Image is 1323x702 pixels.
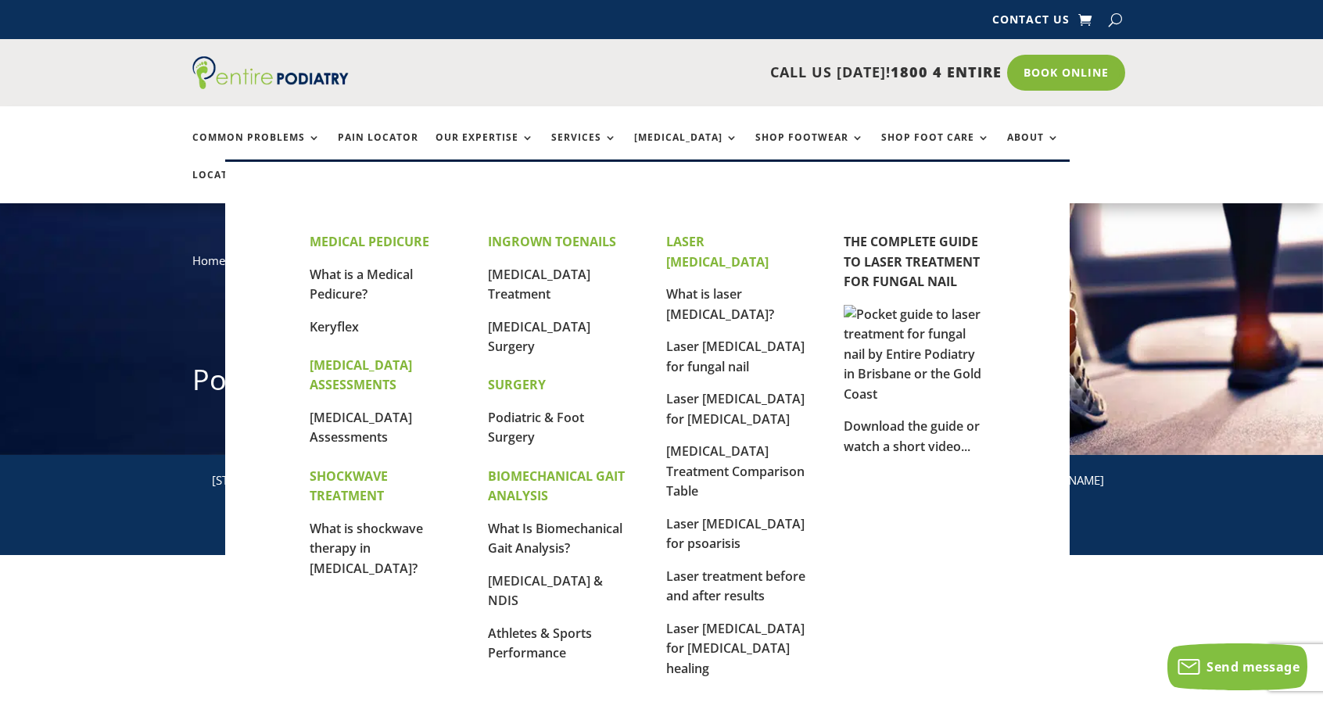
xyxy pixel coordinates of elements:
[666,442,805,500] a: [MEDICAL_DATA] Treatment Comparison Table
[881,132,990,166] a: Shop Foot Care
[634,132,738,166] a: [MEDICAL_DATA]
[1206,658,1300,675] span: Send message
[310,520,423,577] a: What is shockwave therapy in [MEDICAL_DATA]?
[666,515,805,553] a: Laser [MEDICAL_DATA] for psoarisis
[488,467,625,505] strong: BIOMECHANICAL GAIT ANALYSIS
[488,572,603,610] a: [MEDICAL_DATA] & NDIS
[1167,643,1307,690] button: Send message
[192,250,1131,282] nav: breadcrumb
[666,338,805,375] a: Laser [MEDICAL_DATA] for fungal nail
[310,318,359,335] a: Keryflex
[666,620,805,677] a: Laser [MEDICAL_DATA] for [MEDICAL_DATA] healing
[310,356,412,394] strong: [MEDICAL_DATA] ASSESSMENTS
[488,233,616,250] strong: INGROWN TOENAILS
[1007,55,1125,91] a: Book Online
[338,132,418,166] a: Pain Locator
[212,471,413,491] p: [STREET_ADDRESS]
[192,360,1131,407] h1: Podiatrist [GEOGRAPHIC_DATA]
[488,409,584,446] a: Podiatric & Foot Surgery
[192,132,321,166] a: Common Problems
[755,132,864,166] a: Shop Footwear
[488,520,622,557] a: What Is Biomechanical Gait Analysis?
[844,417,980,455] a: Download the guide or watch a short video...
[310,409,412,446] a: [MEDICAL_DATA] Assessments
[192,56,349,89] img: logo (1)
[551,132,617,166] a: Services
[436,132,534,166] a: Our Expertise
[488,318,590,356] a: [MEDICAL_DATA] Surgery
[844,233,980,290] a: THE COMPLETE GUIDE TO LASER TREATMENT FOR FUNGAL NAIL
[666,285,774,323] a: What is laser [MEDICAL_DATA]?
[488,266,590,303] a: [MEDICAL_DATA] Treatment
[192,77,349,92] a: Entire Podiatry
[310,467,388,505] strong: SHOCKWAVE TREATMENT
[891,63,1002,81] span: 1800 4 ENTIRE
[488,625,592,662] a: Athletes & Sports Performance
[310,233,429,250] strong: MEDICAL PEDICURE
[192,253,225,268] a: Home
[310,266,413,303] a: What is a Medical Pedicure?
[1007,132,1059,166] a: About
[192,170,271,203] a: Locations
[666,390,805,428] a: Laser [MEDICAL_DATA] for [MEDICAL_DATA]
[992,14,1070,31] a: Contact Us
[666,568,805,605] a: Laser treatment before and after results
[666,233,769,270] strong: LASER [MEDICAL_DATA]
[409,63,1002,83] p: CALL US [DATE]!
[844,305,984,405] img: Pocket guide to laser treatment for fungal nail by Entire Podiatry in Brisbane or the Gold Coast
[488,376,546,393] strong: SURGERY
